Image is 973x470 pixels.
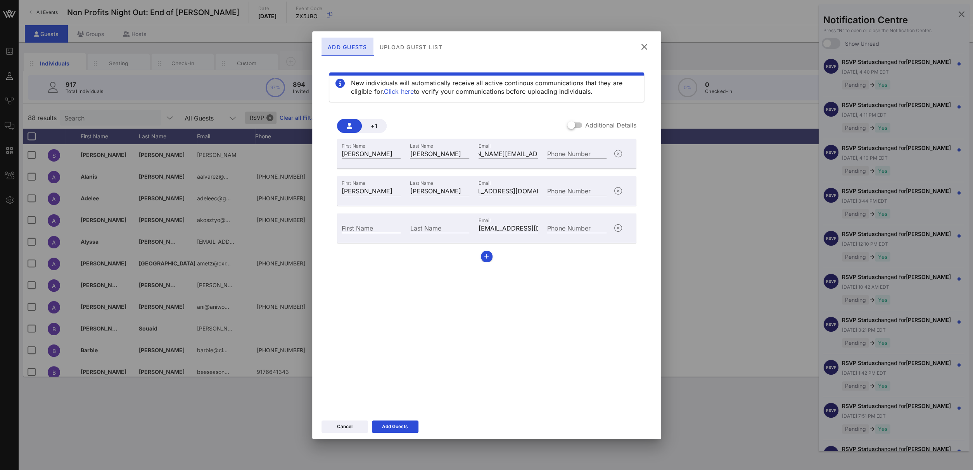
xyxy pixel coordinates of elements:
div: Add Guests [382,423,408,430]
div: Cancel [337,423,353,430]
div: New individuals will automatically receive all active continous communications that they are elig... [351,79,638,96]
div: Upload Guest List [373,38,448,56]
label: Email [479,143,491,149]
label: First Name [342,143,365,149]
button: Add Guests [372,420,418,433]
label: Last Name [410,143,433,149]
label: Additional Details [585,121,636,129]
button: +1 [362,119,387,133]
label: Email [479,180,491,186]
label: Email [479,217,491,223]
span: +1 [368,122,380,129]
label: First Name [342,180,365,186]
button: Cancel [321,420,368,433]
label: Last Name [410,180,433,186]
div: Add Guests [321,38,373,56]
a: Click here [384,88,414,95]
